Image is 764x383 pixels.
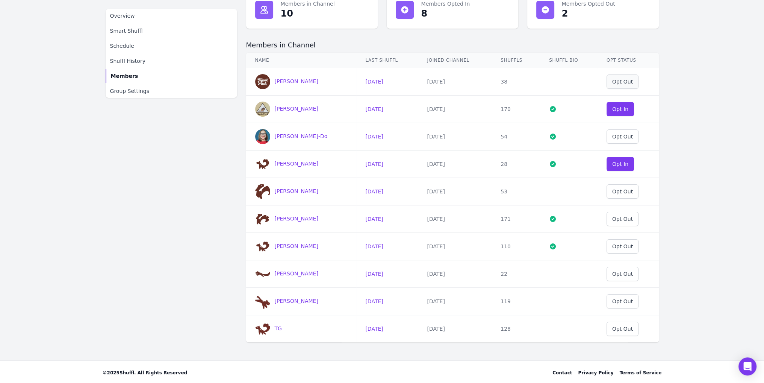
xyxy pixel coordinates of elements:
span: [PERSON_NAME] [275,243,318,249]
a: Arkadiusz Luba[PERSON_NAME] [255,106,318,112]
div: Opt Out [612,133,633,140]
span: Shuffl History [110,57,145,65]
img: TG [255,321,270,336]
span: [PERSON_NAME] [275,161,318,167]
div: Opt Out [612,215,633,223]
a: [DATE] [365,134,383,140]
td: [DATE] [418,260,492,288]
a: Smart Shuffl [106,24,237,38]
button: Opt Out [607,267,638,281]
th: Shuffl Bio [540,53,598,68]
th: Name [246,53,357,68]
img: Alex Cahill [255,74,270,89]
td: 110 [492,233,540,260]
a: Michelle Glienke[PERSON_NAME] [255,298,318,304]
div: 10 [281,8,293,20]
a: [DATE] [365,216,383,222]
th: Joined Channel [418,53,492,68]
a: Gina Modugno[PERSON_NAME] [255,243,318,249]
button: Opt Out [607,129,638,144]
div: 2 [562,8,568,20]
a: Members [106,69,237,83]
span: Schedule [110,42,134,50]
span: [PERSON_NAME] [275,78,318,84]
span: Group Settings [110,87,150,95]
td: [DATE] [418,233,492,260]
button: Opt Out [607,239,638,254]
img: Gina Modugno [255,239,270,254]
img: Eric Mesh [255,211,270,226]
td: 171 [492,205,540,233]
th: Last Shuffl [356,53,418,68]
button: Opt Out [607,322,638,336]
td: 53 [492,178,540,205]
td: 38 [492,68,540,96]
a: TG TG [255,325,282,331]
button: Opt Out [607,184,638,199]
th: Shuffls [492,53,540,68]
span: [PERSON_NAME] [275,188,318,194]
a: [DATE] [365,188,383,195]
td: 119 [492,288,540,315]
a: David Marin[PERSON_NAME] [255,188,318,194]
a: Schedule [106,39,237,53]
a: [DATE] [365,161,383,167]
button: Opt Out [607,212,638,226]
a: [DATE] [365,326,383,332]
span: [PERSON_NAME] [275,216,318,222]
div: Contact [552,370,572,376]
div: Opt In [612,160,628,168]
td: 22 [492,260,540,288]
button: Opt Out [607,294,638,309]
span: © 2025 Shuffl. All Rights Reserved [103,370,188,376]
button: Opt Out [607,74,638,89]
a: [DATE] [365,79,383,85]
a: Terms of Service [619,370,661,376]
div: Opt Out [612,325,633,333]
td: [DATE] [418,96,492,123]
div: 8 [421,8,428,20]
td: [DATE] [418,205,492,233]
img: Arkadiusz Luba [255,102,270,117]
a: Brandy Keel-Do[PERSON_NAME]-Do [255,133,328,139]
span: Overview [110,12,135,20]
a: Overview [106,9,237,23]
span: TG [275,325,282,331]
span: Smart Shuffl [110,27,143,35]
span: [PERSON_NAME] [275,298,318,304]
span: Members [111,72,138,80]
td: [DATE] [418,315,492,343]
span: [PERSON_NAME] [275,106,318,112]
h2: Members in Channel [246,41,659,50]
td: [DATE] [418,68,492,96]
td: 28 [492,150,540,178]
a: Jerry Hinestroza[PERSON_NAME] [255,271,318,277]
span: [PERSON_NAME]-Do [275,133,328,139]
div: Opt Out [612,188,633,195]
span: [PERSON_NAME] [275,271,318,277]
a: Damian Warshall[PERSON_NAME] [255,161,318,167]
div: Opt Out [612,270,633,278]
td: 128 [492,315,540,343]
td: [DATE] [418,178,492,205]
button: Opt In [607,102,634,116]
div: Open Intercom Messenger [738,357,756,375]
a: [DATE] [365,271,383,277]
td: [DATE] [418,288,492,315]
td: 54 [492,123,540,150]
img: Brandy Keel-Do [255,129,270,144]
th: Opt Status [598,53,659,68]
div: Opt Out [612,243,633,250]
button: Opt In [607,157,634,171]
a: [DATE] [365,298,383,304]
a: Shuffl History [106,54,237,68]
td: [DATE] [418,123,492,150]
div: Opt Out [612,78,633,85]
img: David Marin [255,184,270,199]
a: Group Settings [106,84,237,98]
nav: Sidebar [106,9,237,98]
a: [DATE] [365,106,383,112]
img: Michelle Glienke [255,294,270,309]
td: 170 [492,96,540,123]
a: Alex Cahill[PERSON_NAME] [255,78,318,84]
